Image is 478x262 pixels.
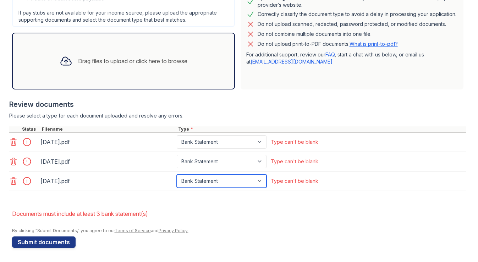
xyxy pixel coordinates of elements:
a: [EMAIL_ADDRESS][DOMAIN_NAME] [251,59,333,65]
p: Do not upload print-to-PDF documents. [258,40,398,48]
div: Do not combine multiple documents into one file. [258,30,372,38]
div: By clicking "Submit Documents," you agree to our and [12,228,466,234]
p: For additional support, review our , start a chat with us below, or email us at [246,51,458,65]
div: Type [177,126,466,132]
div: Drag files to upload or click here to browse [78,57,187,65]
div: [DATE].pdf [40,136,174,148]
div: Filename [40,126,177,132]
div: Do not upload scanned, redacted, password protected, or modified documents. [258,20,446,28]
div: [DATE].pdf [40,156,174,167]
div: Type can't be blank [271,158,318,165]
div: Type can't be blank [271,138,318,146]
div: [DATE].pdf [40,175,174,187]
div: Review documents [9,99,466,109]
a: FAQ [325,51,335,58]
button: Submit documents [12,236,76,248]
div: Type can't be blank [271,178,318,185]
li: Documents must include at least 3 bank statement(s) [12,207,466,221]
a: What is print-to-pdf? [350,41,398,47]
a: Terms of Service [115,228,151,233]
a: Privacy Policy. [159,228,188,233]
div: Status [21,126,40,132]
div: Please select a type for each document uploaded and resolve any errors. [9,112,466,119]
div: Correctly classify the document type to avoid a delay in processing your application. [258,10,456,18]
